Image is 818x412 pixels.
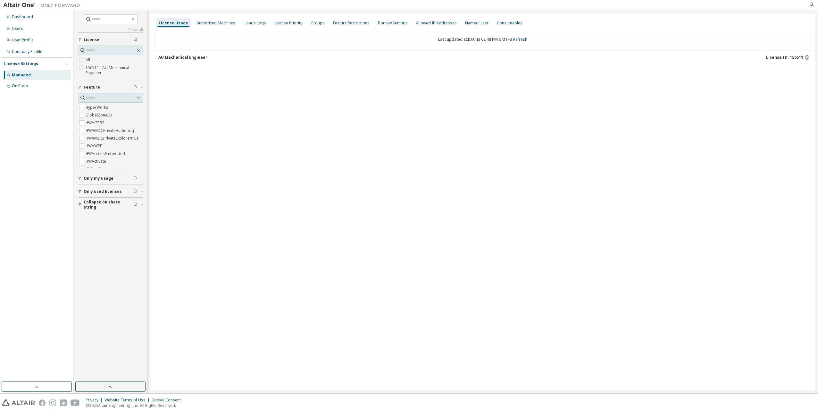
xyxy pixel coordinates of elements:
div: Privacy [86,398,104,403]
button: Feature [78,80,143,94]
span: Clear filter [133,176,137,181]
div: User Profile [12,38,34,43]
span: License [84,37,99,42]
label: HWActivate [86,158,107,165]
div: Consumables [497,21,522,26]
div: Feature Restrictions [333,21,370,26]
button: Only used licenses [78,185,143,199]
div: AU Mechanical Engineer [158,55,207,60]
label: HyperWorks [86,104,110,111]
label: 156511 - AU Mechanical Engineer [86,64,143,77]
div: On Prem [12,83,28,89]
label: HWAMDCPrivateExplorerPlus [86,134,140,142]
div: Company Profile [12,49,42,54]
span: Clear filter [133,37,137,42]
span: Collapse on share string [84,200,133,210]
div: Usage Logs [244,21,266,26]
span: Only my usage [84,176,113,181]
div: Groups [311,21,325,26]
button: Collapse on share string [78,198,143,212]
div: License Priority [274,21,302,26]
span: License ID: 156511 [766,55,803,60]
img: facebook.svg [39,399,46,406]
span: Feature [84,85,100,90]
div: Website Terms of Use [104,398,152,403]
div: Last updated at: [DATE] 02:48 PM GMT+3 [154,33,811,46]
div: License Settings [4,61,38,66]
button: AU Mechanical EngineerLicense ID: 156511 [154,50,811,64]
img: linkedin.svg [60,399,67,406]
img: Altair One [3,2,83,8]
span: Only used licenses [84,189,122,194]
button: License [78,33,143,47]
img: youtube.svg [71,399,80,406]
label: HWAccessEmbedded [86,150,126,158]
a: Refresh [513,37,527,42]
label: HWAWPF [86,142,103,150]
span: Clear filter [133,202,137,207]
span: Clear filter [133,189,137,194]
img: altair_logo.svg [2,399,35,406]
p: © 2025 Altair Engineering, Inc. All Rights Reserved. [86,403,185,408]
div: Users [12,26,23,31]
span: Clear filter [133,85,137,90]
a: Clear all [78,27,143,32]
div: License Usage [159,21,188,26]
div: Authorized Machines [196,21,235,26]
div: Managed [12,73,31,78]
button: Only my usage [78,171,143,185]
div: Named User [465,21,488,26]
div: Dashboard [12,14,33,20]
label: All [86,56,91,64]
label: HWAIFPBS [86,119,106,127]
label: GlobalZoneEU [86,111,113,119]
div: Borrow Settings [378,21,408,26]
div: Allowed IP Addresses [416,21,457,26]
label: HWAcufwh [86,165,106,173]
label: HWAMDCPrivateAuthoring [86,127,135,134]
div: Cookie Consent [152,398,185,403]
img: instagram.svg [49,399,56,406]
